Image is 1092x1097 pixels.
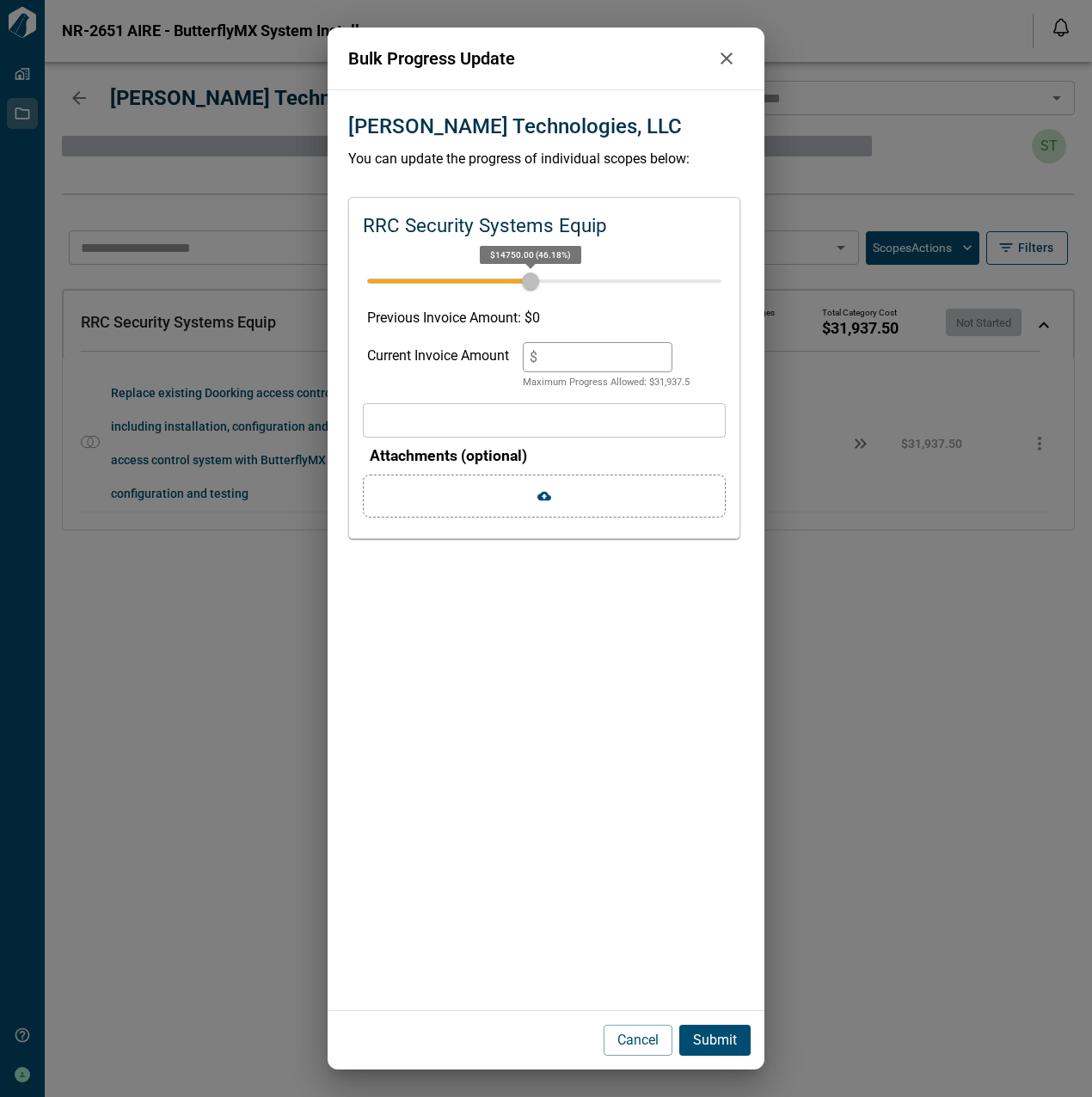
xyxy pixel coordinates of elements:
[693,1030,737,1051] p: Submit
[348,46,709,71] p: Bulk Progress Update
[604,1025,672,1056] button: Cancel
[363,211,607,241] p: RRC Security Systems Equip
[530,349,537,365] span: $
[367,308,721,328] p: Previous Invoice Amount: $ 0
[523,376,690,390] p: Maximum Progress Allowed: $ 31,937.5
[370,444,726,467] p: Attachments (optional)
[617,1030,659,1051] p: Cancel
[348,111,682,142] p: [PERSON_NAME] Technologies, LLC
[679,1025,751,1056] button: Submit
[348,149,744,169] p: You can update the progress of individual scopes below:
[367,342,509,390] div: Current Invoice Amount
